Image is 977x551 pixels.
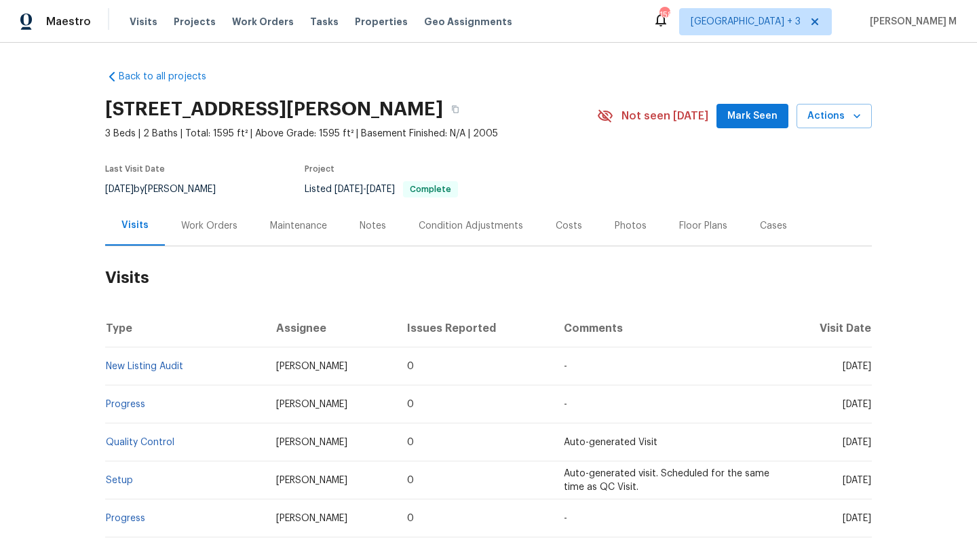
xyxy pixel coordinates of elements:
h2: Visits [105,246,872,309]
div: by [PERSON_NAME] [105,181,232,197]
span: - [334,185,395,194]
span: [DATE] [843,438,871,447]
span: Work Orders [232,15,294,28]
span: [PERSON_NAME] [276,476,347,485]
div: 158 [659,8,669,22]
span: Actions [807,108,861,125]
span: 0 [407,514,414,523]
a: Quality Control [106,438,174,447]
span: [PERSON_NAME] M [864,15,957,28]
div: Photos [615,219,647,233]
span: 0 [407,362,414,371]
div: Costs [556,219,582,233]
h2: [STREET_ADDRESS][PERSON_NAME] [105,102,443,116]
span: Mark Seen [727,108,778,125]
th: Visit Date [783,309,872,347]
span: Complete [404,185,457,193]
button: Actions [797,104,872,129]
th: Type [105,309,265,347]
th: Comments [553,309,783,347]
span: [DATE] [366,185,395,194]
span: Tasks [310,17,339,26]
span: - [564,514,567,523]
button: Mark Seen [716,104,788,129]
span: Projects [174,15,216,28]
a: Progress [106,514,145,523]
span: [DATE] [843,476,871,485]
span: [DATE] [843,514,871,523]
div: Condition Adjustments [419,219,523,233]
div: Cases [760,219,787,233]
span: 0 [407,476,414,485]
span: Auto-generated Visit [564,438,657,447]
span: 0 [407,400,414,409]
span: Listed [305,185,458,194]
a: Back to all projects [105,70,235,83]
span: Geo Assignments [424,15,512,28]
th: Issues Reported [396,309,552,347]
span: 0 [407,438,414,447]
span: Last Visit Date [105,165,165,173]
span: Auto-generated visit. Scheduled for the same time as QC Visit. [564,469,769,492]
th: Assignee [265,309,397,347]
span: [GEOGRAPHIC_DATA] + 3 [691,15,801,28]
span: [PERSON_NAME] [276,400,347,409]
div: Floor Plans [679,219,727,233]
span: [DATE] [105,185,134,194]
span: [PERSON_NAME] [276,514,347,523]
span: 3 Beds | 2 Baths | Total: 1595 ft² | Above Grade: 1595 ft² | Basement Finished: N/A | 2005 [105,127,597,140]
div: Visits [121,218,149,232]
span: - [564,362,567,371]
span: Visits [130,15,157,28]
div: Notes [360,219,386,233]
div: Maintenance [270,219,327,233]
button: Copy Address [443,97,467,121]
span: Maestro [46,15,91,28]
div: Work Orders [181,219,237,233]
span: - [564,400,567,409]
span: Project [305,165,334,173]
span: [DATE] [334,185,363,194]
span: [DATE] [843,400,871,409]
span: Properties [355,15,408,28]
a: Progress [106,400,145,409]
a: Setup [106,476,133,485]
span: [DATE] [843,362,871,371]
span: Not seen [DATE] [621,109,708,123]
a: New Listing Audit [106,362,183,371]
span: [PERSON_NAME] [276,362,347,371]
span: [PERSON_NAME] [276,438,347,447]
